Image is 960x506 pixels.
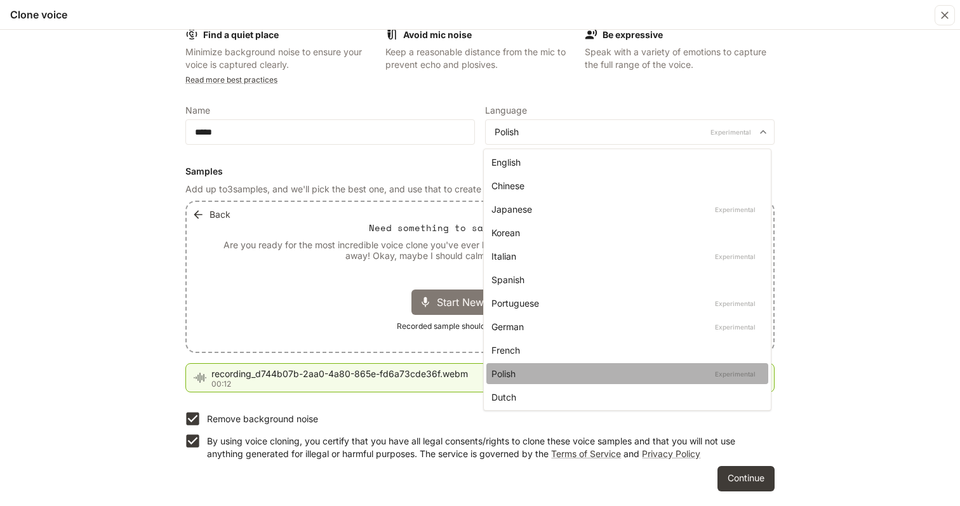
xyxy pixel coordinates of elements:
[491,226,758,239] div: Korean
[712,251,758,262] p: Experimental
[491,367,758,380] div: Polish
[491,179,758,192] div: Chinese
[491,320,758,333] div: German
[712,204,758,215] p: Experimental
[491,273,758,286] div: Spanish
[491,343,758,357] div: French
[712,298,758,309] p: Experimental
[491,390,758,404] div: Dutch
[491,296,758,310] div: Portuguese
[712,368,758,380] p: Experimental
[491,156,758,169] div: English
[491,250,758,263] div: Italian
[712,321,758,333] p: Experimental
[491,203,758,216] div: Japanese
